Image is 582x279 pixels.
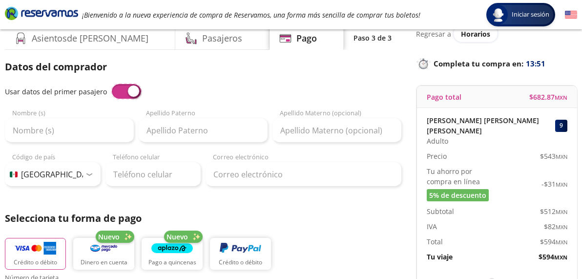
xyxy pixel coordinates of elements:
[139,118,268,143] input: Apellido Paterno
[556,208,567,215] small: MXN
[416,57,577,70] p: Completa tu compra en :
[142,238,203,270] button: Pago a quincenas
[105,162,201,187] input: Teléfono celular
[416,25,577,42] div: Regresar a ver horarios
[461,29,490,39] span: Horarios
[272,118,401,143] input: Apellido Materno (opcional)
[148,258,196,267] p: Pago a quincenas
[555,120,567,132] div: 9
[565,9,577,21] button: English
[427,92,461,102] p: Pago total
[14,258,57,267] p: Crédito o débito
[544,221,567,232] span: $ 82
[5,60,401,74] p: Datos del comprador
[416,29,451,39] p: Regresar a
[219,258,262,267] p: Crédito o débito
[427,136,448,146] span: Adulto
[556,181,567,188] small: MXN
[5,6,78,23] a: Brand Logo
[82,10,420,20] em: ¡Bienvenido a la nueva experiencia de compra de Reservamos, una forma más sencilla de comprar tus...
[540,206,567,216] span: $ 512
[556,153,567,160] small: MXN
[353,33,392,43] p: Paso 3 de 3
[5,118,134,143] input: Nombre (s)
[529,92,567,102] span: $ 682.87
[427,236,443,247] p: Total
[98,232,120,242] span: Nuevo
[81,258,127,267] p: Dinero en cuenta
[206,162,401,187] input: Correo electrónico
[555,94,567,101] small: MXN
[427,252,453,262] p: Tu viaje
[5,6,78,21] i: Brand Logo
[202,32,242,45] h4: Pasajeros
[166,232,188,242] span: Nuevo
[296,32,317,45] h4: Pago
[5,87,107,96] span: Usar datos del primer pasajero
[541,179,567,189] span: -$ 31
[540,151,567,161] span: $ 543
[73,238,134,270] button: Dinero en cuenta
[427,115,553,136] p: [PERSON_NAME] [PERSON_NAME] [PERSON_NAME]
[5,211,401,226] p: Selecciona tu forma de pago
[10,172,18,177] img: MX
[5,238,66,270] button: Crédito o débito
[427,221,437,232] p: IVA
[526,58,545,69] span: 13:51
[525,222,572,269] iframe: Messagebird Livechat Widget
[427,151,447,161] p: Precio
[508,10,553,20] span: Iniciar sesión
[427,206,454,216] p: Subtotal
[210,238,271,270] button: Crédito o débito
[427,166,497,187] p: Tu ahorro por compra en línea
[32,32,148,45] h4: Asientos de [PERSON_NAME]
[429,190,486,200] span: 5% de descuento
